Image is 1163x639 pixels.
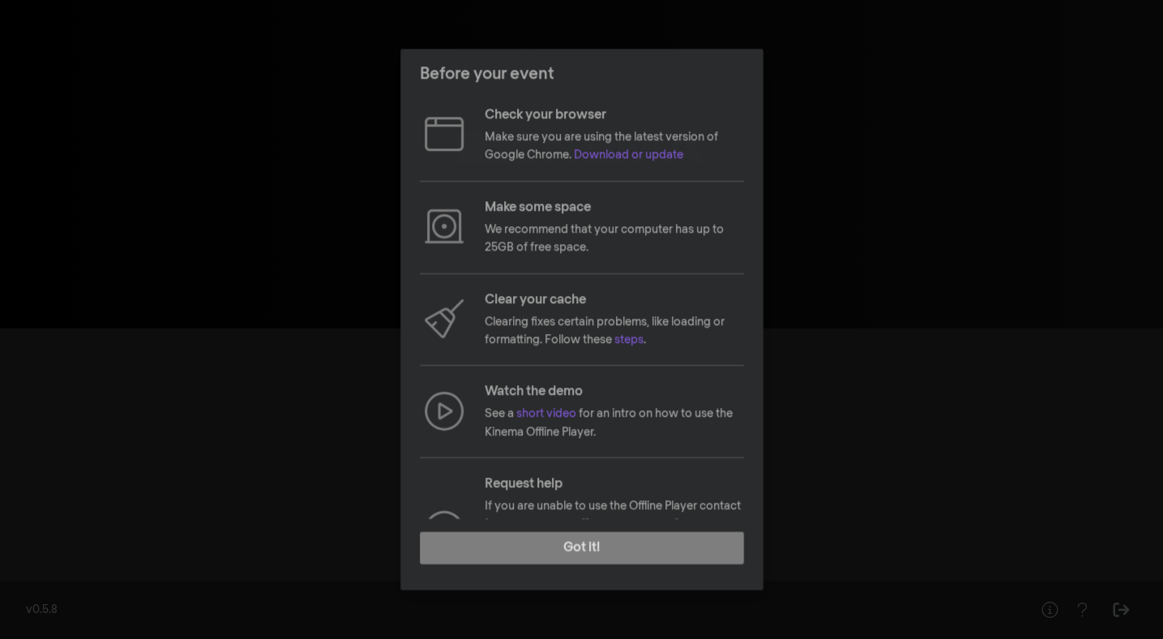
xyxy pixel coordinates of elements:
[485,474,744,494] p: Request help
[574,150,683,161] a: Download or update
[485,405,744,441] p: See a for an intro on how to use the Kinema Offline Player.
[420,532,744,564] button: Got it!
[485,105,744,125] p: Check your browser
[400,49,763,99] header: Before your event
[485,198,744,217] p: Make some space
[485,290,744,310] p: Clear your cache
[614,334,643,345] a: steps
[485,382,744,401] p: Watch the demo
[485,313,744,350] p: Clearing fixes certain problems, like loading or formatting. Follow these .
[485,221,744,257] p: We recommend that your computer has up to 25GB of free space.
[485,497,744,588] p: If you are unable to use the Offline Player contact . In some cases, a backup link to stream the ...
[485,128,744,165] p: Make sure you are using the latest version of Google Chrome.
[516,408,576,419] a: short video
